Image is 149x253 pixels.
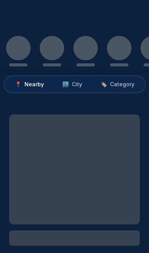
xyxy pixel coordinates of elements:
span: 🏙️ [62,81,69,88]
span: Category [110,81,134,88]
button: 🏷️Category [91,77,144,91]
button: 🏙️City [53,77,91,91]
span: City [72,81,82,88]
span: Nearby [24,81,44,88]
span: 📍 [15,81,21,88]
span: 🏷️ [100,81,107,88]
button: 📍Nearby [6,77,53,91]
